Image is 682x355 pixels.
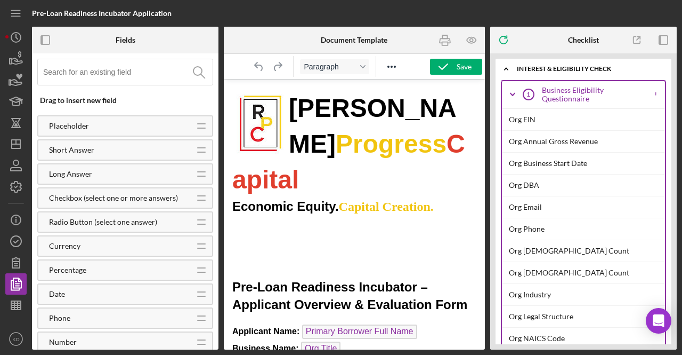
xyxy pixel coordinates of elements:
div: ! [655,91,657,98]
div: Number [38,338,188,346]
span: Org Title [77,262,117,277]
button: Undo [250,59,268,74]
div: Business Eligibility Questionnaire [542,86,647,103]
div: Interest & Eligibility Check [517,66,658,72]
div: Currency [38,242,188,250]
div: Open Intercom Messenger [646,308,671,334]
iframe: Rich Text Area [224,80,485,350]
div: Org NAICS Code [509,328,665,349]
div: Percentage [38,266,188,274]
div: Org [DEMOGRAPHIC_DATA] Count [509,240,665,262]
div: Drag to insert new field [40,96,213,105]
div: Org Business Start Date [509,153,665,174]
div: Org Industry [509,284,665,305]
div: Long Answer [38,170,188,178]
div: Org Phone [509,218,665,240]
div: Phone [38,314,188,322]
button: Redo [269,59,287,74]
tspan: 1 [527,91,530,98]
div: Placeholder [38,122,188,130]
b: Document Template [321,36,387,44]
b: Pre-Loan Readiness Incubator Application [32,9,172,18]
input: Search for an existing field [43,59,213,85]
div: Org Legal Structure [509,306,665,327]
button: KD [5,328,27,350]
div: Fields [116,36,135,44]
div: Short Answer [38,146,188,154]
div: Org DBA [509,175,665,196]
div: Org EIN [509,109,665,130]
div: Checkbox (select one or more answers) [38,194,188,202]
div: Org [DEMOGRAPHIC_DATA] Count [509,262,665,283]
div: Org Annual Gross Revenue [509,131,665,152]
span: Paragraph [304,62,356,71]
div: Checklist [568,36,599,44]
button: Reveal or hide additional toolbar items [383,59,401,74]
strong: Business Name: [9,264,75,273]
div: Date [38,290,188,298]
text: KD [12,336,19,342]
button: Format Paragraph [300,59,369,74]
div: Radio Button (select one answer) [38,218,188,226]
div: Save [457,59,472,75]
button: Save [430,59,482,75]
div: Org Email [509,196,665,218]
